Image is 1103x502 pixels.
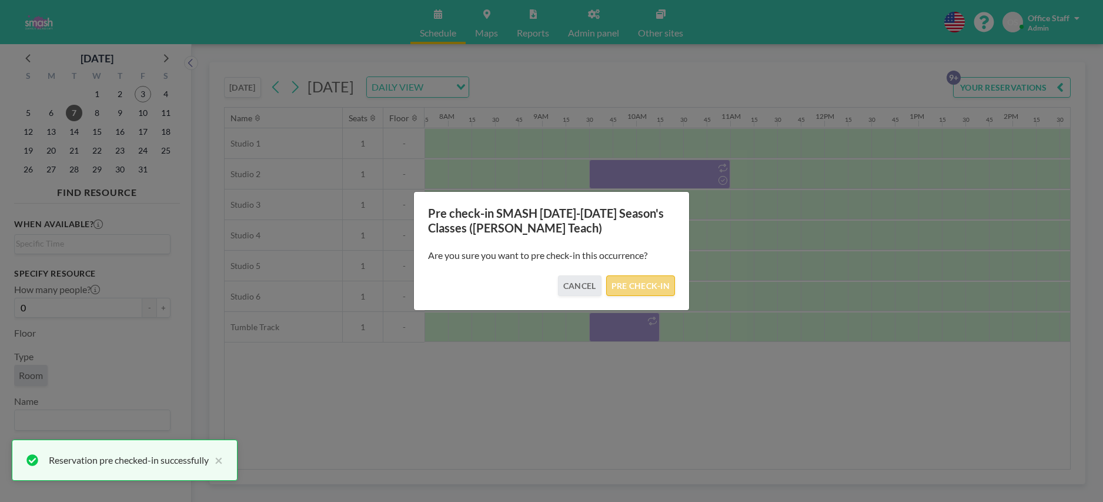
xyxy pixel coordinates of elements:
div: Reservation pre checked-in successfully [49,453,209,467]
p: Are you sure you want to pre check-in this occurrence? [428,250,675,261]
button: close [209,453,223,467]
h3: Pre check-in SMASH [DATE]-[DATE] Season's Classes ([PERSON_NAME] Teach) [428,206,675,235]
button: CANCEL [558,275,601,296]
button: PRE CHECK-IN [606,275,675,296]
